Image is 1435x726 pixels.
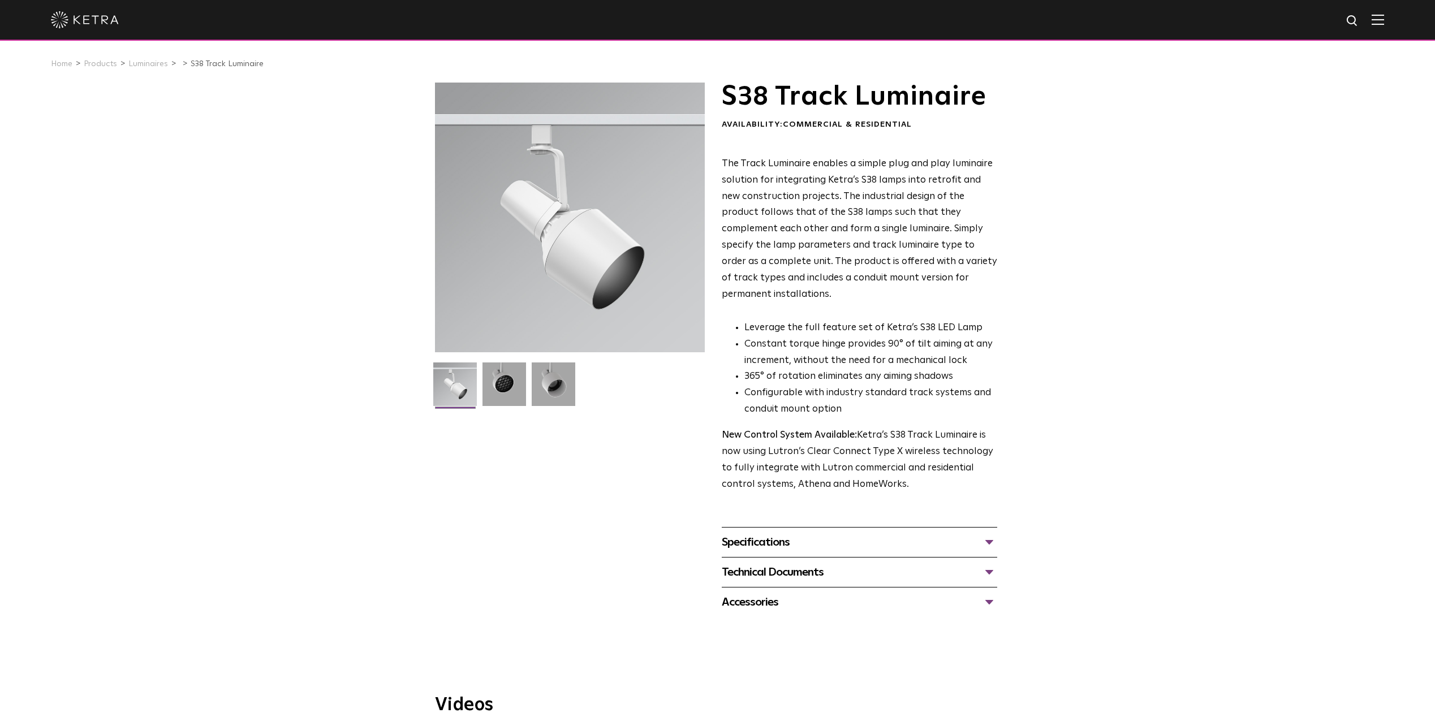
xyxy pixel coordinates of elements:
[435,696,1001,714] h3: Videos
[722,159,997,299] span: The Track Luminaire enables a simple plug and play luminaire solution for integrating Ketra’s S38...
[722,83,997,111] h1: S38 Track Luminaire
[482,362,526,414] img: 3b1b0dc7630e9da69e6b
[722,119,997,131] div: Availability:
[722,593,997,611] div: Accessories
[722,533,997,551] div: Specifications
[191,60,264,68] a: S38 Track Luminaire
[744,320,997,336] li: Leverage the full feature set of Ketra’s S38 LED Lamp
[128,60,168,68] a: Luminaires
[722,563,997,581] div: Technical Documents
[722,430,857,440] strong: New Control System Available:
[744,385,997,418] li: Configurable with industry standard track systems and conduit mount option
[722,427,997,493] p: Ketra’s S38 Track Luminaire is now using Lutron’s Clear Connect Type X wireless technology to ful...
[783,120,912,128] span: Commercial & Residential
[744,369,997,385] li: 365° of rotation eliminates any aiming shadows
[532,362,575,414] img: 9e3d97bd0cf938513d6e
[1372,14,1384,25] img: Hamburger%20Nav.svg
[84,60,117,68] a: Products
[51,11,119,28] img: ketra-logo-2019-white
[51,60,72,68] a: Home
[1346,14,1360,28] img: search icon
[433,362,477,414] img: S38-Track-Luminaire-2021-Web-Square
[744,336,997,369] li: Constant torque hinge provides 90° of tilt aiming at any increment, without the need for a mechan...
